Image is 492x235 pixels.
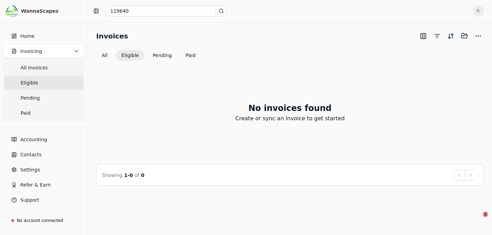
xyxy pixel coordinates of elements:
[180,50,201,61] button: Paid
[3,148,85,161] a: Contacts
[3,214,85,227] a: No account connected
[4,91,83,105] a: Pending
[141,172,145,178] span: 0
[124,172,133,178] span: 1 - 0
[4,106,83,120] a: Paid
[21,64,48,71] span: All Invoices
[96,31,128,42] h2: Invoices
[21,110,31,117] span: Paid
[469,212,485,228] iframe: Intercom live chat
[3,133,85,146] a: Accounting
[20,151,42,158] span: Contacts
[21,94,40,102] span: Pending
[248,102,332,114] h2: No invoices found
[20,136,47,143] span: Accounting
[17,217,63,224] div: No account connected
[4,61,83,75] a: All Invoices
[116,50,144,61] button: Eligible
[235,114,345,123] p: Create or sync an invoice to get started
[20,166,40,174] span: Settings
[147,50,177,61] button: Pending
[102,172,122,178] span: Showing
[3,193,85,207] button: Support
[4,76,83,90] a: Eligible
[135,172,139,178] span: of
[20,181,51,189] span: Refer & Earn
[459,30,470,41] button: Batch (0)
[473,31,484,42] button: More
[3,44,85,58] button: Invoicing
[483,212,488,217] span: 2
[20,197,39,204] span: Support
[96,50,201,61] div: Invoice filter options
[21,8,82,14] div: WannaScapes
[20,48,42,55] span: Invoicing
[20,33,34,40] span: Home
[445,31,456,42] button: Sort
[106,5,227,16] input: Search
[96,50,113,61] button: All
[21,79,38,87] span: Eligible
[6,5,18,17] img: c78f061d-795f-4796-8eaa-878e83f7b9c5.png
[473,5,484,16] button: R
[3,178,85,192] button: Refer & Earn
[3,163,85,177] a: Settings
[3,29,85,43] a: Home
